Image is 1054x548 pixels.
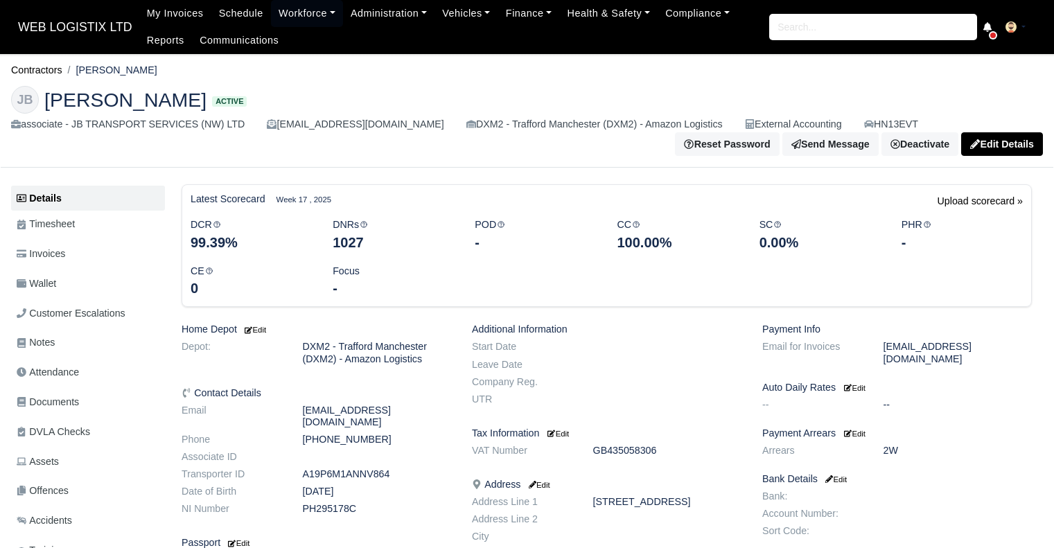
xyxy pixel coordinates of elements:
dt: Associate ID [171,451,292,463]
span: [PERSON_NAME] [44,90,207,109]
small: Edit [547,430,569,438]
a: Details [11,186,165,211]
div: CE [180,263,322,299]
a: Wallet [11,270,165,297]
div: Joshua James Blemmings [1,75,1053,168]
div: DXM2 - Trafford Manchester (DXM2) - Amazon Logistics [466,116,723,132]
dd: A19P6M1ANNV864 [292,468,462,480]
dd: -- [873,399,1042,411]
small: Edit [226,539,249,547]
div: DNRs [322,217,464,252]
a: Offences [11,477,165,504]
dt: Bank: [752,490,873,502]
dt: VAT Number [462,445,583,457]
h6: Address [472,479,741,490]
div: CC [606,217,748,252]
a: Edit [526,479,550,490]
h6: Bank Details [762,473,1032,485]
dd: PH295178C [292,503,462,515]
a: Accidents [11,507,165,534]
a: Edit [841,382,866,393]
a: Reports [139,27,192,54]
dd: [STREET_ADDRESS] [583,496,752,508]
dt: Sort Code: [752,525,873,537]
div: Focus [322,263,464,299]
span: Customer Escalations [17,306,125,321]
div: 1027 [333,233,454,252]
li: [PERSON_NAME] [62,62,157,78]
dt: -- [752,399,873,411]
small: Edit [243,326,266,334]
div: External Accounting [745,116,842,132]
dt: Account Number: [752,508,873,520]
input: Search... [769,14,977,40]
span: Assets [17,454,59,470]
dd: [EMAIL_ADDRESS][DOMAIN_NAME] [873,341,1042,364]
dt: Depot: [171,341,292,364]
h6: Auto Daily Rates [762,382,1032,394]
button: Reset Password [675,132,779,156]
dt: Date of Birth [171,486,292,497]
dt: Start Date [462,341,583,353]
a: Communications [192,27,287,54]
a: Invoices [11,240,165,267]
span: Accidents [17,513,72,529]
a: Edit Details [961,132,1043,156]
a: Edit [841,427,866,439]
dt: Address Line 1 [462,496,583,508]
dt: Email [171,405,292,428]
dd: GB435058306 [583,445,752,457]
h6: Payment Info [762,324,1032,335]
div: - [475,233,596,252]
div: JB [11,86,39,114]
span: Timesheet [17,216,75,232]
a: Assets [11,448,165,475]
div: 99.39% [191,233,312,252]
div: - [333,279,454,298]
a: HN13EVT [864,116,918,132]
div: 0 [191,279,312,298]
a: Contractors [11,64,62,76]
dd: [EMAIL_ADDRESS][DOMAIN_NAME] [292,405,462,428]
div: SC [749,217,891,252]
dt: Email for Invoices [752,341,873,364]
a: Upload scorecard » [938,193,1023,217]
span: Documents [17,394,79,410]
div: - [902,233,1023,252]
dt: Leave Date [462,359,583,371]
a: Edit [545,427,569,439]
span: Invoices [17,246,65,262]
div: [EMAIL_ADDRESS][DOMAIN_NAME] [267,116,443,132]
div: POD [464,217,606,252]
dt: Transporter ID [171,468,292,480]
div: associate - JB TRANSPORT SERVICES (NW) LTD [11,116,245,132]
dt: NI Number [171,503,292,515]
dt: Address Line 2 [462,513,583,525]
dt: City [462,531,583,542]
a: Send Message [782,132,879,156]
h6: Tax Information [472,427,741,439]
h6: Payment Arrears [762,427,1032,439]
dt: Phone [171,434,292,445]
dt: Arrears [752,445,873,457]
a: Deactivate [881,132,958,156]
div: PHR [891,217,1033,252]
span: Active [212,96,247,107]
h6: Latest Scorecard [191,193,265,205]
dd: [PHONE_NUMBER] [292,434,462,445]
h6: Contact Details [182,387,451,399]
a: Customer Escalations [11,300,165,327]
small: Week 17 , 2025 [276,193,331,206]
dt: UTR [462,394,583,405]
dd: 2W [873,445,1042,457]
h6: Home Depot [182,324,451,335]
a: Documents [11,389,165,416]
dd: [DATE] [292,486,462,497]
dt: Company Reg. [462,376,583,388]
dd: DXM2 - Trafford Manchester (DXM2) - Amazon Logistics [292,341,462,364]
div: 0.00% [759,233,881,252]
a: Notes [11,329,165,356]
small: Edit [526,481,550,489]
div: DCR [180,217,322,252]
